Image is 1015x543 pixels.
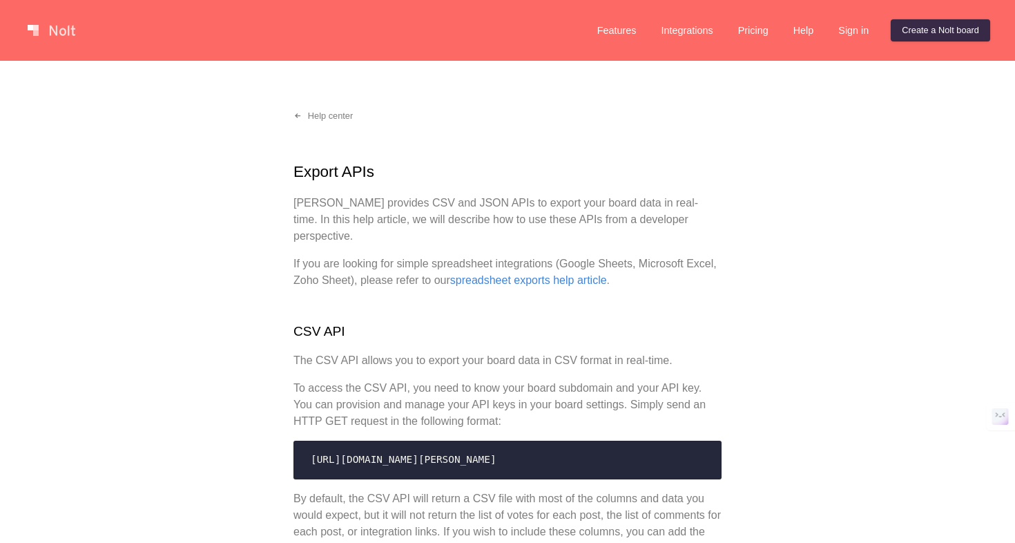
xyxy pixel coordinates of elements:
[450,274,607,286] a: spreadsheet exports help article
[293,322,722,342] h2: CSV API
[293,380,722,430] p: To access the CSV API, you need to know your board subdomain and your API key. You can provision ...
[727,19,780,41] a: Pricing
[293,195,722,245] p: [PERSON_NAME] provides CSV and JSON APIs to export your board data in real-time. In this help art...
[293,160,722,184] h1: Export APIs
[782,19,825,41] a: Help
[311,454,496,465] span: [URL][DOMAIN_NAME][PERSON_NAME]
[293,256,722,289] p: If you are looking for simple spreadsheet integrations (Google Sheets, Microsoft Excel, Zoho Shee...
[827,19,880,41] a: Sign in
[282,105,364,127] a: Help center
[293,352,722,369] p: The CSV API allows you to export your board data in CSV format in real-time.
[650,19,724,41] a: Integrations
[586,19,648,41] a: Features
[891,19,990,41] a: Create a Nolt board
